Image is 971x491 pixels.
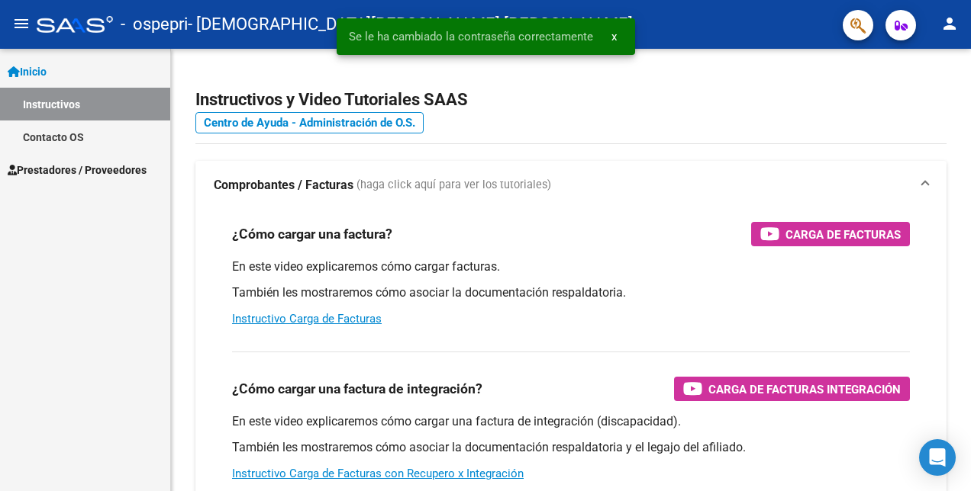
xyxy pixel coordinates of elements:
span: x [611,30,617,43]
p: En este video explicaremos cómo cargar una factura de integración (discapacidad). [232,413,910,430]
a: Instructivo Carga de Facturas con Recupero x Integración [232,467,524,480]
h3: ¿Cómo cargar una factura de integración? [232,378,482,400]
mat-icon: person [940,14,959,33]
span: - [DEMOGRAPHIC_DATA][PERSON_NAME] [PERSON_NAME] [188,8,633,41]
strong: Comprobantes / Facturas [214,177,353,194]
span: Inicio [8,63,47,80]
a: Centro de Ayuda - Administración de O.S. [195,112,424,133]
h2: Instructivos y Video Tutoriales SAAS [195,85,947,114]
span: Carga de Facturas [786,225,901,244]
span: - ospepri [121,8,188,41]
button: Carga de Facturas Integración [674,377,910,401]
span: Carga de Facturas Integración [708,380,901,399]
a: Instructivo Carga de Facturas [232,312,382,326]
div: Open Intercom Messenger [919,439,956,476]
p: También les mostraremos cómo asociar la documentación respaldatoria y el legajo del afiliado. [232,439,910,456]
span: Se le ha cambiado la contraseña correctamente [349,29,593,44]
span: Prestadores / Proveedores [8,162,147,178]
button: Carga de Facturas [751,222,910,246]
p: También les mostraremos cómo asociar la documentación respaldatoria. [232,284,910,301]
button: x [599,23,629,50]
p: En este video explicaremos cómo cargar facturas. [232,258,910,275]
mat-icon: menu [12,14,31,33]
mat-expansion-panel-header: Comprobantes / Facturas (haga click aquí para ver los tutoriales) [195,161,947,210]
span: (haga click aquí para ver los tutoriales) [356,177,551,194]
h3: ¿Cómo cargar una factura? [232,223,392,245]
